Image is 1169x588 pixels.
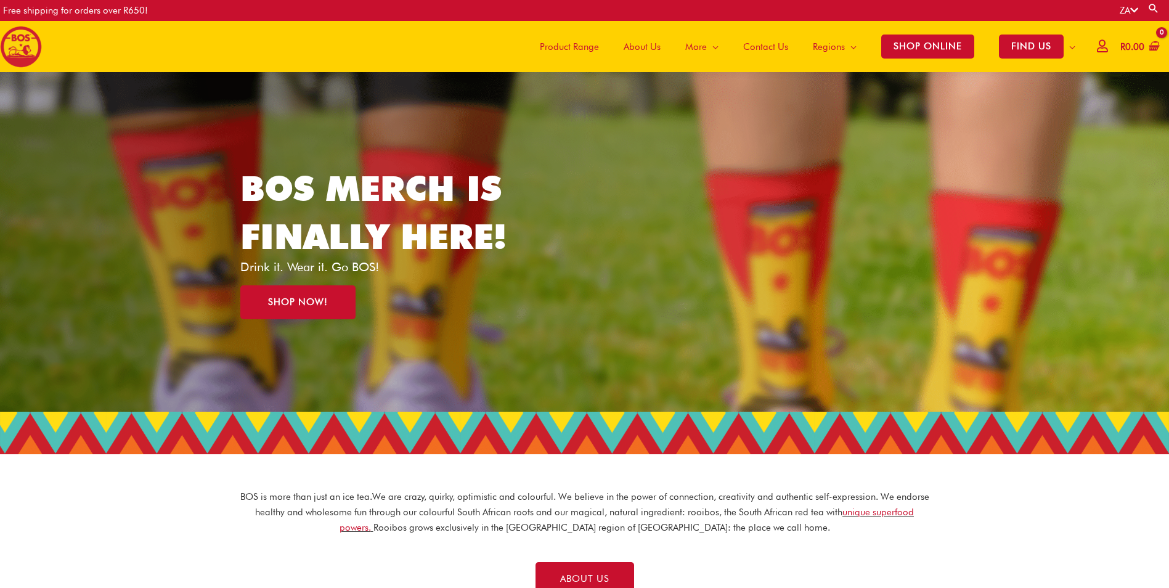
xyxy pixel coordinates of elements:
[869,21,987,72] a: SHOP ONLINE
[340,507,914,533] a: unique superfood powers.
[240,168,507,257] a: BOS MERCH IS FINALLY HERE!
[731,21,800,72] a: Contact Us
[881,35,974,59] span: SHOP ONLINE
[1120,5,1138,16] a: ZA
[673,21,731,72] a: More
[685,28,707,65] span: More
[560,574,609,584] span: ABOUT US
[527,21,611,72] a: Product Range
[1120,41,1144,52] bdi: 0.00
[240,489,930,535] p: BOS is more than just an ice tea. We are crazy, quirky, optimistic and colourful. We believe in t...
[1120,41,1125,52] span: R
[540,28,599,65] span: Product Range
[240,285,356,319] a: SHOP NOW!
[999,35,1064,59] span: FIND US
[743,28,788,65] span: Contact Us
[1147,2,1160,14] a: Search button
[611,21,673,72] a: About Us
[800,21,869,72] a: Regions
[268,298,328,307] span: SHOP NOW!
[624,28,661,65] span: About Us
[1118,33,1160,61] a: View Shopping Cart, empty
[240,261,525,273] p: Drink it. Wear it. Go BOS!
[813,28,845,65] span: Regions
[518,21,1088,72] nav: Site Navigation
